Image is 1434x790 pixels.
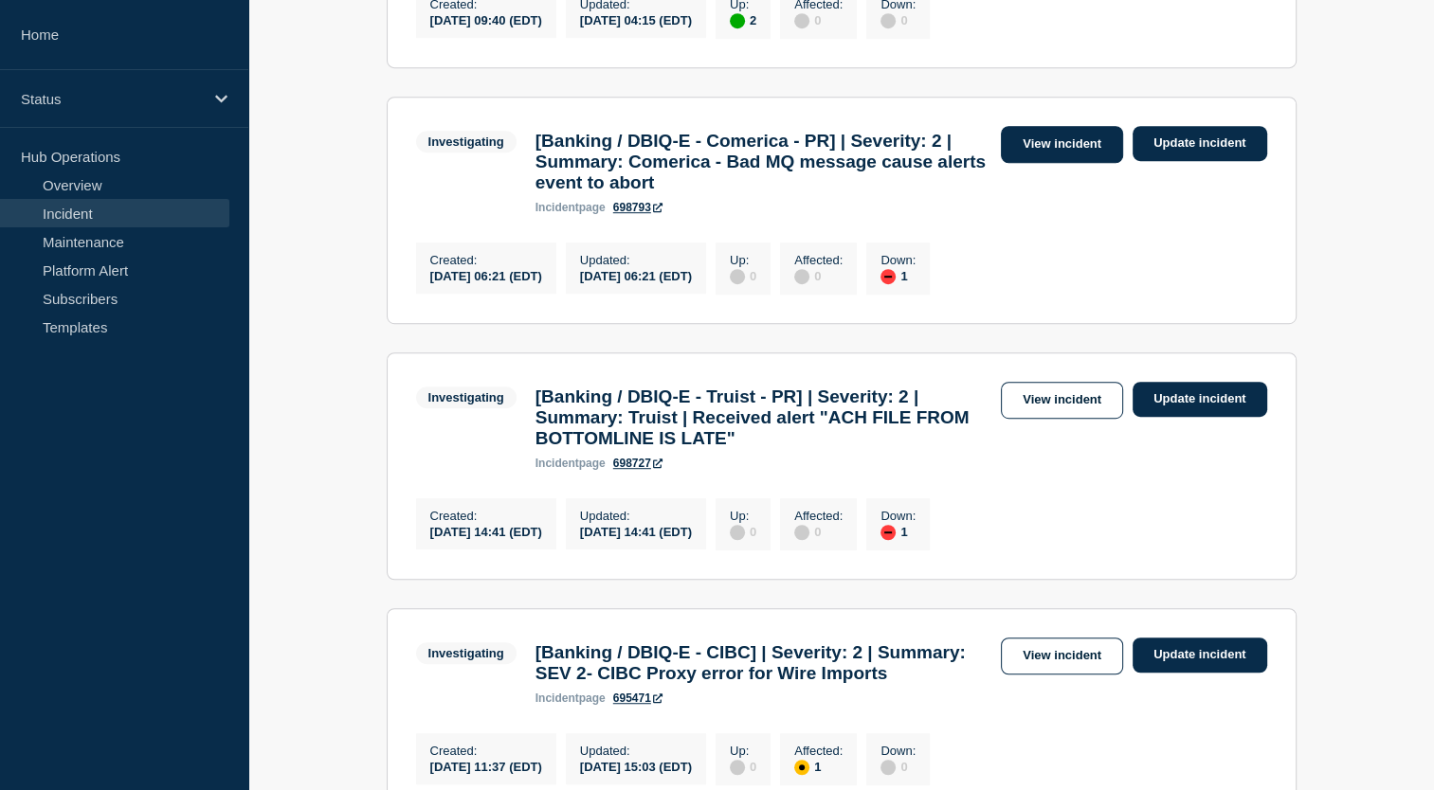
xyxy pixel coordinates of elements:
p: Status [21,91,203,107]
div: disabled [880,13,896,28]
a: Update incident [1133,126,1267,161]
p: Created : [430,253,542,267]
div: affected [794,760,809,775]
div: 0 [880,11,916,28]
div: 1 [794,758,843,775]
p: page [535,201,606,214]
h3: [Banking / DBIQ-E - Comerica - PR] | Severity: 2 | Summary: Comerica - Bad MQ message cause alert... [535,131,991,193]
span: Investigating [416,386,517,408]
div: [DATE] 11:37 (EDT) [430,758,542,774]
div: 0 [880,758,916,775]
p: Updated : [580,253,692,267]
div: [DATE] 09:40 (EDT) [430,11,542,27]
div: 2 [730,11,756,28]
div: disabled [794,13,809,28]
div: disabled [794,269,809,284]
div: [DATE] 14:41 (EDT) [430,523,542,539]
div: [DATE] 14:41 (EDT) [580,523,692,539]
a: Update incident [1133,382,1267,417]
span: incident [535,201,579,214]
div: disabled [730,525,745,540]
div: disabled [880,760,896,775]
div: 1 [880,523,916,540]
span: Investigating [416,131,517,153]
div: [DATE] 04:15 (EDT) [580,11,692,27]
p: Updated : [580,744,692,758]
div: 0 [730,267,756,284]
p: Created : [430,509,542,523]
div: down [880,525,896,540]
p: Created : [430,744,542,758]
p: Updated : [580,509,692,523]
p: page [535,457,606,470]
div: 1 [880,267,916,284]
div: [DATE] 06:21 (EDT) [580,267,692,283]
span: incident [535,457,579,470]
h3: [Banking / DBIQ-E - CIBC] | Severity: 2 | Summary: SEV 2- CIBC Proxy error for Wire Imports [535,642,991,684]
a: 698793 [613,201,663,214]
a: View incident [1001,382,1123,419]
a: Update incident [1133,637,1267,673]
div: up [730,13,745,28]
p: Affected : [794,744,843,758]
h3: [Banking / DBIQ-E - Truist - PR] | Severity: 2 | Summary: Truist | Received alert "ACH FILE FROM ... [535,386,991,449]
div: disabled [730,760,745,775]
a: View incident [1001,637,1123,674]
div: 0 [730,758,756,775]
span: Investigating [416,642,517,664]
p: Up : [730,744,756,758]
span: incident [535,691,579,705]
div: disabled [794,525,809,540]
div: disabled [730,269,745,284]
p: Down : [880,253,916,267]
p: Up : [730,253,756,267]
div: 0 [794,11,843,28]
div: 0 [730,523,756,540]
p: Affected : [794,253,843,267]
p: page [535,691,606,705]
div: down [880,269,896,284]
p: Down : [880,509,916,523]
a: 695471 [613,691,663,705]
p: Up : [730,509,756,523]
div: 0 [794,267,843,284]
a: View incident [1001,126,1123,163]
div: [DATE] 06:21 (EDT) [430,267,542,283]
div: 0 [794,523,843,540]
a: 698727 [613,457,663,470]
p: Down : [880,744,916,758]
p: Affected : [794,509,843,523]
div: [DATE] 15:03 (EDT) [580,758,692,774]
